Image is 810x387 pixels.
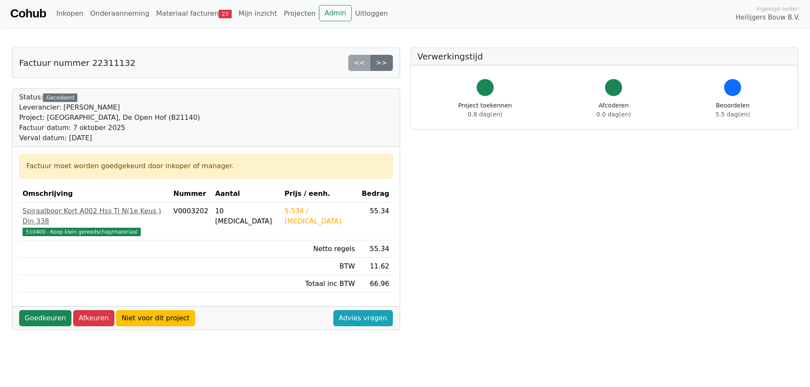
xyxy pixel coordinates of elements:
[358,275,393,293] td: 66.96
[153,5,235,22] a: Materiaal facturen23
[716,111,750,118] span: 5.5 dag(en)
[26,161,386,171] div: Factuur moet worden goedgekeurd door inkoper of manager.
[23,206,167,226] div: Spiraalboor Kort A002 Hss Ti N(1e Keus ) Din 338
[468,111,502,118] span: 0.8 dag(en)
[87,5,153,22] a: Onderaanneming
[170,185,212,203] th: Nummer
[170,203,212,240] td: V0003202
[19,113,200,123] div: Project: [GEOGRAPHIC_DATA], De Open Hof (B21140)
[281,240,358,258] td: Netto regels
[597,111,631,118] span: 0.0 dag(en)
[370,55,393,71] a: >>
[333,310,393,326] a: Advies vragen
[284,206,355,226] div: 5.534 / [MEDICAL_DATA]
[23,228,141,236] span: 510400 - Koop klein gereedschap/materiaal
[280,5,319,22] a: Projecten
[212,185,281,203] th: Aantal
[53,5,86,22] a: Inkopen
[597,101,631,119] div: Afcoderen
[458,101,512,119] div: Project toekennen
[736,13,800,23] span: Heilijgers Bouw B.V.
[756,5,800,13] span: Ingelogd onder:
[19,133,200,143] div: Verval datum: [DATE]
[235,5,281,22] a: Mijn inzicht
[10,3,46,24] a: Cohub
[219,10,232,18] span: 23
[215,206,278,226] div: 10 [MEDICAL_DATA]
[358,185,393,203] th: Bedrag
[418,51,791,62] h5: Verwerkingstijd
[358,203,393,240] td: 55.34
[281,258,358,275] td: BTW
[281,275,358,293] td: Totaal inc BTW
[23,206,167,237] a: Spiraalboor Kort A002 Hss Ti N(1e Keus ) Din 338510400 - Koop klein gereedschap/materiaal
[73,310,114,326] a: Afkeuren
[716,101,750,119] div: Beoordelen
[19,102,200,113] div: Leverancier: [PERSON_NAME]
[19,58,136,68] h5: Factuur nummer 22311132
[319,5,352,21] a: Admin
[116,310,195,326] a: Niet voor dit project
[358,258,393,275] td: 11.62
[358,240,393,258] td: 55.34
[19,123,200,133] div: Factuur datum: 7 oktober 2025
[19,310,71,326] a: Goedkeuren
[352,5,391,22] a: Uitloggen
[19,185,170,203] th: Omschrijving
[281,185,358,203] th: Prijs / eenh.
[43,93,77,102] div: Gecodeerd
[19,92,200,143] div: Status:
